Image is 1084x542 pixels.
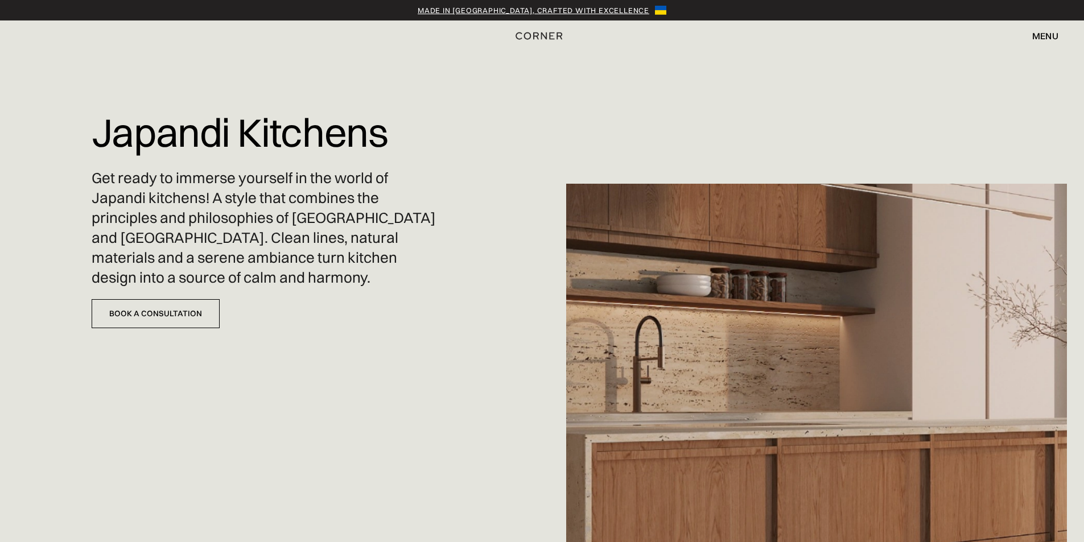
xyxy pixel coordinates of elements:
h1: Japandi Kitchens [92,102,388,163]
p: Get ready to immerse yourself in the world of Japandi kitchens! A style that combines the princip... [92,168,444,288]
a: Made in [GEOGRAPHIC_DATA], crafted with excellence [418,5,649,16]
a: Book a Consultation [92,299,220,328]
div: menu [1021,26,1058,45]
a: home [501,28,583,43]
div: menu [1032,31,1058,40]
